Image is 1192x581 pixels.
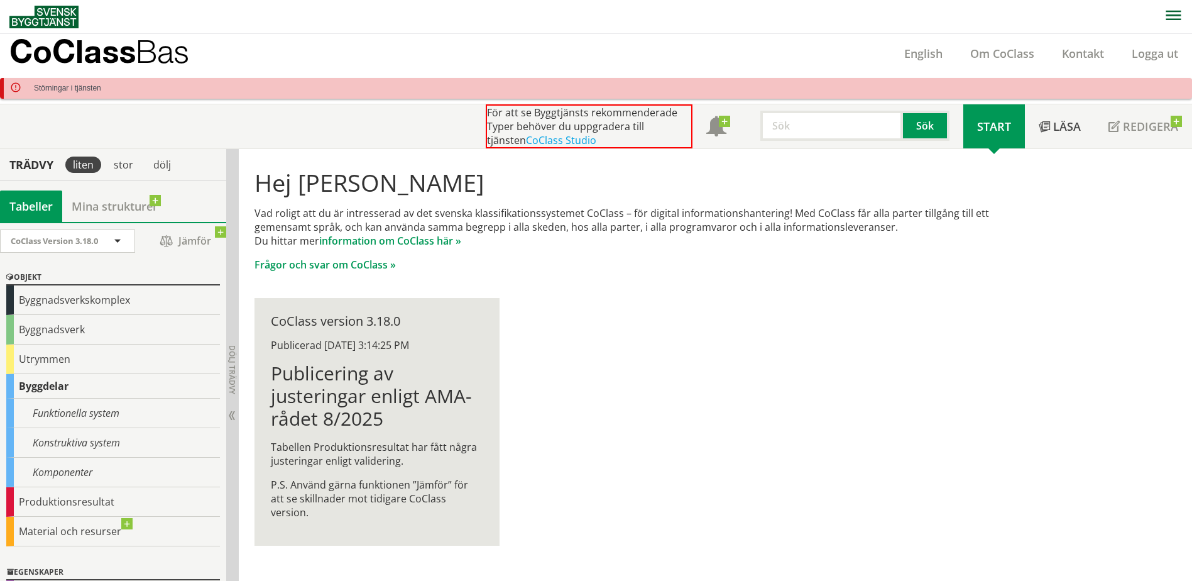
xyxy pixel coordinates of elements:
div: liten [65,157,101,173]
div: Byggdelar [6,374,220,399]
span: Dölj trädvy [227,345,238,394]
div: Funktionella system [6,399,220,428]
p: P.S. Använd gärna funktionen ”Jämför” för att se skillnader mot tidigare CoClass version. [271,478,483,519]
div: dölj [146,157,178,173]
a: Frågor och svar om CoClass » [254,258,396,272]
h1: Hej [PERSON_NAME] [254,169,1027,196]
button: Sök [903,111,949,141]
div: För att se Byggtjänsts rekommenderade Typer behöver du uppgradera till tjänsten [486,104,692,148]
div: stor [106,157,141,173]
a: information om CoClass här » [319,234,461,248]
div: Material och resurser [6,517,220,546]
a: Logga ut [1118,46,1192,61]
span: Jämför [148,230,223,252]
span: Läsa [1053,119,1081,134]
div: Utrymmen [6,345,220,374]
span: Bas [136,33,189,70]
input: Sök [760,111,903,141]
div: Produktionsresultat [6,487,220,517]
a: CoClassBas [9,34,216,73]
h1: Publicering av justeringar enligt AMA-rådet 8/2025 [271,362,483,430]
img: Svensk Byggtjänst [9,6,79,28]
p: Vad roligt att du är intresserad av det svenska klassifikationssystemet CoClass – för digital inf... [254,206,1027,248]
p: Tabellen Produktionsresultat har fått några justeringar enligt validering. [271,440,483,468]
div: Objekt [6,270,220,285]
div: Konstruktiva system [6,428,220,458]
a: English [890,46,956,61]
a: Start [963,104,1025,148]
a: Mina strukturer [62,191,167,222]
div: Byggnadsverk [6,315,220,345]
a: Kontakt [1048,46,1118,61]
a: CoClass Studio [526,133,596,147]
div: Byggnadsverkskomplex [6,285,220,315]
p: CoClass [9,44,189,58]
span: Start [977,119,1011,134]
a: Läsa [1025,104,1095,148]
div: Egenskaper [6,565,220,580]
span: Redigera [1123,119,1178,134]
div: Trädvy [3,158,60,172]
div: Komponenter [6,458,220,487]
div: CoClass version 3.18.0 [271,314,483,328]
span: CoClass Version 3.18.0 [11,235,98,246]
span: Notifikationer [706,118,726,138]
div: Publicerad [DATE] 3:14:25 PM [271,338,483,352]
a: Om CoClass [956,46,1048,61]
a: Redigera [1095,104,1192,148]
